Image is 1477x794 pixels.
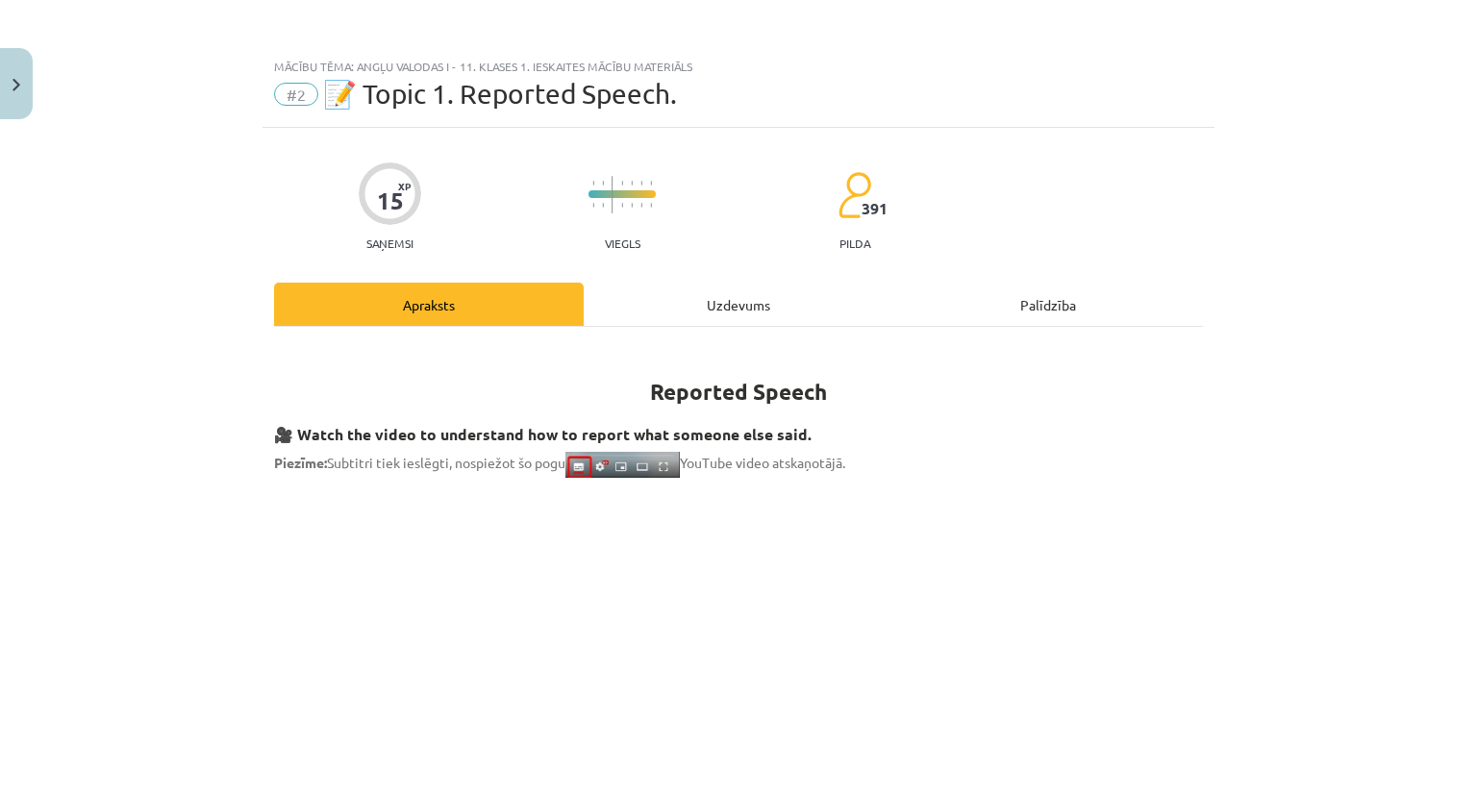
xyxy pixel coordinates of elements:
[640,203,642,208] img: icon-short-line-57e1e144782c952c97e751825c79c345078a6d821885a25fce030b3d8c18986b.svg
[274,424,812,444] strong: 🎥 Watch the video to understand how to report what someone else said.
[274,454,327,471] strong: Piezīme:
[839,236,870,250] p: pilda
[274,283,584,326] div: Apraksts
[398,181,411,191] span: XP
[274,83,318,106] span: #2
[605,236,640,250] p: Viegls
[650,378,827,406] strong: Reported Speech
[893,283,1203,326] div: Palīdzība
[13,79,20,91] img: icon-close-lesson-0947bae3869378f0d4975bcd49f059093ad1ed9edebbc8119c70593378902aed.svg
[640,181,642,186] img: icon-short-line-57e1e144782c952c97e751825c79c345078a6d821885a25fce030b3d8c18986b.svg
[650,181,652,186] img: icon-short-line-57e1e144782c952c97e751825c79c345078a6d821885a25fce030b3d8c18986b.svg
[650,203,652,208] img: icon-short-line-57e1e144782c952c97e751825c79c345078a6d821885a25fce030b3d8c18986b.svg
[584,283,893,326] div: Uzdevums
[592,203,594,208] img: icon-short-line-57e1e144782c952c97e751825c79c345078a6d821885a25fce030b3d8c18986b.svg
[621,203,623,208] img: icon-short-line-57e1e144782c952c97e751825c79c345078a6d821885a25fce030b3d8c18986b.svg
[602,181,604,186] img: icon-short-line-57e1e144782c952c97e751825c79c345078a6d821885a25fce030b3d8c18986b.svg
[592,181,594,186] img: icon-short-line-57e1e144782c952c97e751825c79c345078a6d821885a25fce030b3d8c18986b.svg
[838,171,871,219] img: students-c634bb4e5e11cddfef0936a35e636f08e4e9abd3cc4e673bd6f9a4125e45ecb1.svg
[274,454,845,471] span: Subtitri tiek ieslēgti, nospiežot šo pogu YouTube video atskaņotājā.
[862,200,888,217] span: 391
[377,187,404,214] div: 15
[602,203,604,208] img: icon-short-line-57e1e144782c952c97e751825c79c345078a6d821885a25fce030b3d8c18986b.svg
[631,203,633,208] img: icon-short-line-57e1e144782c952c97e751825c79c345078a6d821885a25fce030b3d8c18986b.svg
[323,78,677,110] span: 📝 Topic 1. Reported Speech.
[612,176,613,213] img: icon-long-line-d9ea69661e0d244f92f715978eff75569469978d946b2353a9bb055b3ed8787d.svg
[274,60,1203,73] div: Mācību tēma: Angļu valodas i - 11. klases 1. ieskaites mācību materiāls
[631,181,633,186] img: icon-short-line-57e1e144782c952c97e751825c79c345078a6d821885a25fce030b3d8c18986b.svg
[359,236,421,250] p: Saņemsi
[621,181,623,186] img: icon-short-line-57e1e144782c952c97e751825c79c345078a6d821885a25fce030b3d8c18986b.svg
